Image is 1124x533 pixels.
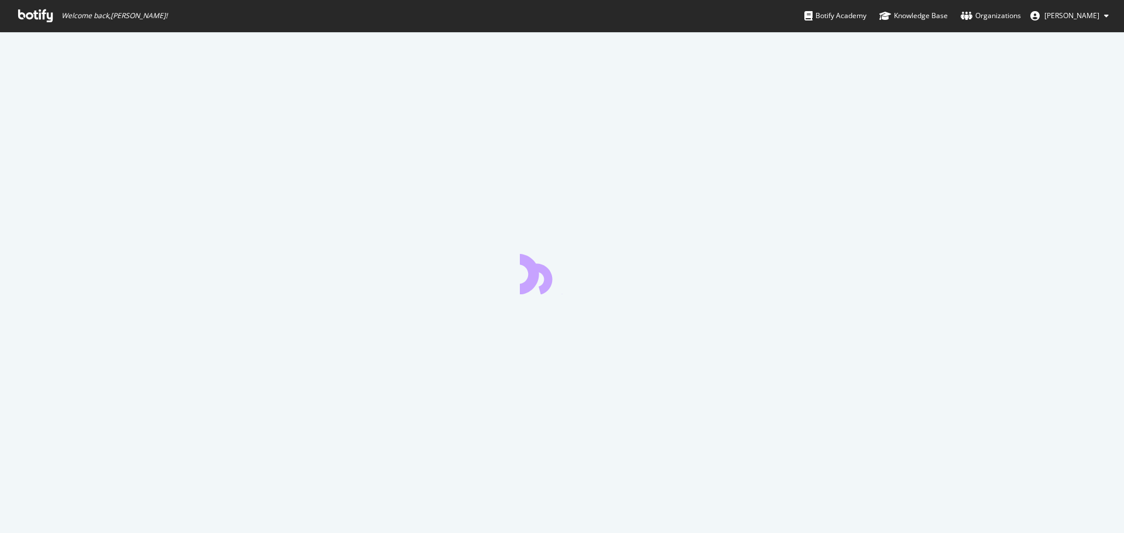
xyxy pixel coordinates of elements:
[1021,6,1118,25] button: [PERSON_NAME]
[61,11,167,20] span: Welcome back, [PERSON_NAME] !
[520,252,604,294] div: animation
[804,10,866,22] div: Botify Academy
[1044,11,1099,20] span: Tom Duncombe
[879,10,948,22] div: Knowledge Base
[961,10,1021,22] div: Organizations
